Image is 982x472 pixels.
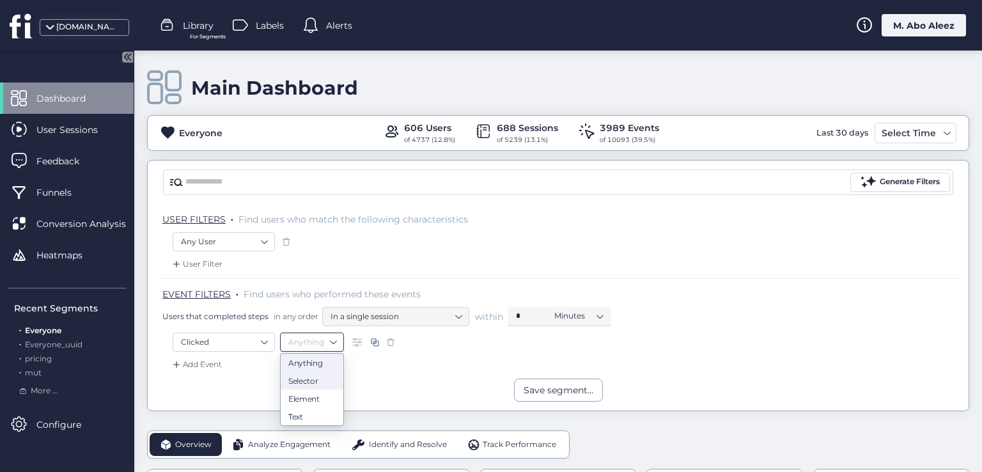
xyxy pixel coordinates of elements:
[554,306,603,326] nz-select-item: Minutes
[882,14,966,36] div: M. Abo Aleez
[175,439,212,451] span: Overview
[331,307,461,326] nz-select-item: In a single session
[813,123,871,143] div: Last 30 days
[36,91,105,106] span: Dashboard
[236,286,238,299] span: .
[600,135,659,145] div: of 10093 (39.5%)
[36,185,91,200] span: Funnels
[19,337,21,349] span: .
[256,19,284,33] span: Labels
[162,214,226,225] span: USER FILTERS
[56,21,120,33] div: [DOMAIN_NAME]
[179,126,222,140] div: Everyone
[181,232,267,251] nz-select-item: Any User
[524,383,593,397] div: Save segment...
[14,301,126,315] div: Recent Segments
[190,33,226,41] span: For Segments
[238,214,468,225] span: Find users who match the following characteristics
[880,176,940,188] div: Generate Filters
[19,323,21,335] span: .
[326,19,352,33] span: Alerts
[497,135,558,145] div: of 5239 (13.1%)
[36,217,145,231] span: Conversion Analysis
[181,333,267,352] nz-select-item: Clicked
[31,385,58,397] span: More ...
[191,76,358,100] div: Main Dashboard
[36,154,98,168] span: Feedback
[170,258,222,271] div: User Filter
[288,411,336,421] div: Text
[25,354,52,363] span: pricing
[281,372,343,389] nz-option-item: Selector
[281,389,343,407] nz-option-item: Element
[288,393,336,403] div: Element
[248,439,331,451] span: Analyze Engagement
[25,368,42,377] span: mut
[36,248,102,262] span: Heatmaps
[483,439,556,451] span: Track Performance
[288,375,336,385] div: Selector
[404,121,455,135] div: 606 Users
[281,354,343,372] nz-option-item: Anything
[170,358,222,371] div: Add Event
[36,123,117,137] span: User Sessions
[288,333,336,352] nz-select-item: Anything
[288,358,336,367] div: Anything
[231,211,233,224] span: .
[19,351,21,363] span: .
[162,288,231,300] span: EVENT FILTERS
[878,125,939,141] div: Select Time
[271,311,318,322] span: in any order
[281,407,343,425] nz-option-item: Text
[600,121,659,135] div: 3989 Events
[183,19,214,33] span: Library
[369,439,447,451] span: Identify and Resolve
[162,311,269,322] span: Users that completed steps
[19,365,21,377] span: .
[497,121,558,135] div: 688 Sessions
[850,173,950,192] button: Generate Filters
[475,310,503,323] span: within
[244,288,421,300] span: Find users who performed these events
[36,418,100,432] span: Configure
[25,326,61,335] span: Everyone
[404,135,455,145] div: of 4737 (12.8%)
[25,340,82,349] span: Everyone_uuid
